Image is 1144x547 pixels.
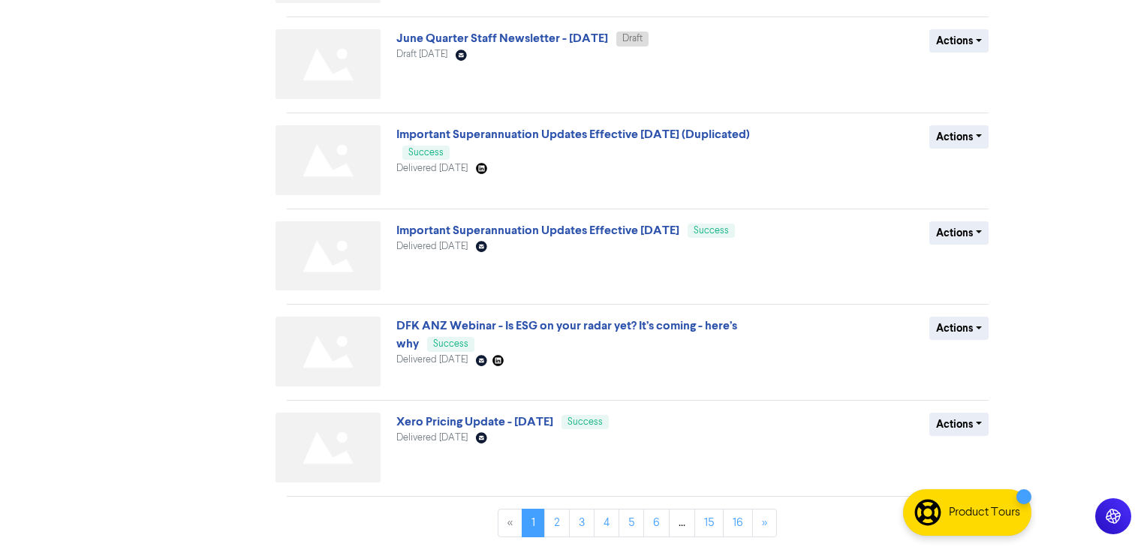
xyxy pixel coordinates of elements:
a: Important Superannuation Updates Effective [DATE] [396,223,679,238]
span: Success [433,339,468,349]
a: Page 5 [619,509,644,537]
a: June Quarter Staff Newsletter - [DATE] [396,31,608,46]
a: Page 16 [723,509,753,537]
span: Delivered [DATE] [396,242,468,251]
span: Success [408,148,444,158]
a: Page 3 [569,509,595,537]
a: Page 1 is your current page [522,509,545,537]
span: Success [567,417,603,427]
a: Page 15 [694,509,724,537]
span: Draft [622,34,643,44]
button: Actions [929,221,989,245]
a: DFK ANZ Webinar - Is ESG on your radar yet? It’s coming - here’s why [396,318,737,351]
a: Important Superannuation Updates Effective [DATE] (Duplicated) [396,127,750,142]
img: Not found [275,29,381,99]
iframe: Chat Widget [1069,475,1144,547]
button: Actions [929,29,989,53]
span: Success [694,226,729,236]
img: Not found [275,413,381,482]
span: Delivered [DATE] [396,164,468,173]
a: Page 6 [643,509,670,537]
img: Not found [275,125,381,195]
button: Actions [929,413,989,436]
a: Xero Pricing Update - [DATE] [396,414,553,429]
img: Not found [275,221,381,291]
span: Delivered [DATE] [396,433,468,443]
button: Actions [929,317,989,340]
a: » [752,509,777,537]
span: Delivered [DATE] [396,355,468,365]
span: Draft [DATE] [396,50,447,59]
a: Page 2 [544,509,570,537]
a: Page 4 [594,509,619,537]
button: Actions [929,125,989,149]
img: Not found [275,317,381,386]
